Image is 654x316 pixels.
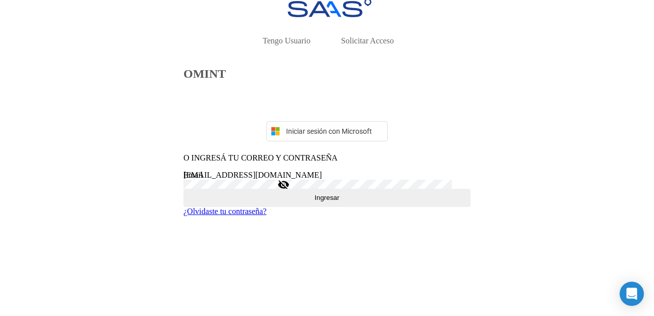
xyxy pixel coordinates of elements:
mat-icon: visibility_off [277,179,290,191]
h3: OMINT [183,67,471,81]
span: Iniciar sesión con Microsoft [284,127,383,135]
button: Iniciar sesión con Microsoft [266,121,388,141]
a: ¿Olvidaste tu contraseña? [183,207,266,216]
div: Open Intercom Messenger [620,282,644,306]
iframe: Botón de Acceder con Google [261,92,393,114]
div: Tengo Usuario [263,36,310,45]
div: Acceder con Google. Se abre en una pestaña nueva [266,92,388,114]
div: Solicitar Acceso [341,36,394,45]
button: Ingresar [183,189,471,207]
p: O INGRESÁ TU CORREO Y CONTRASEÑA [183,153,471,163]
span: Ingresar [315,194,340,201]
